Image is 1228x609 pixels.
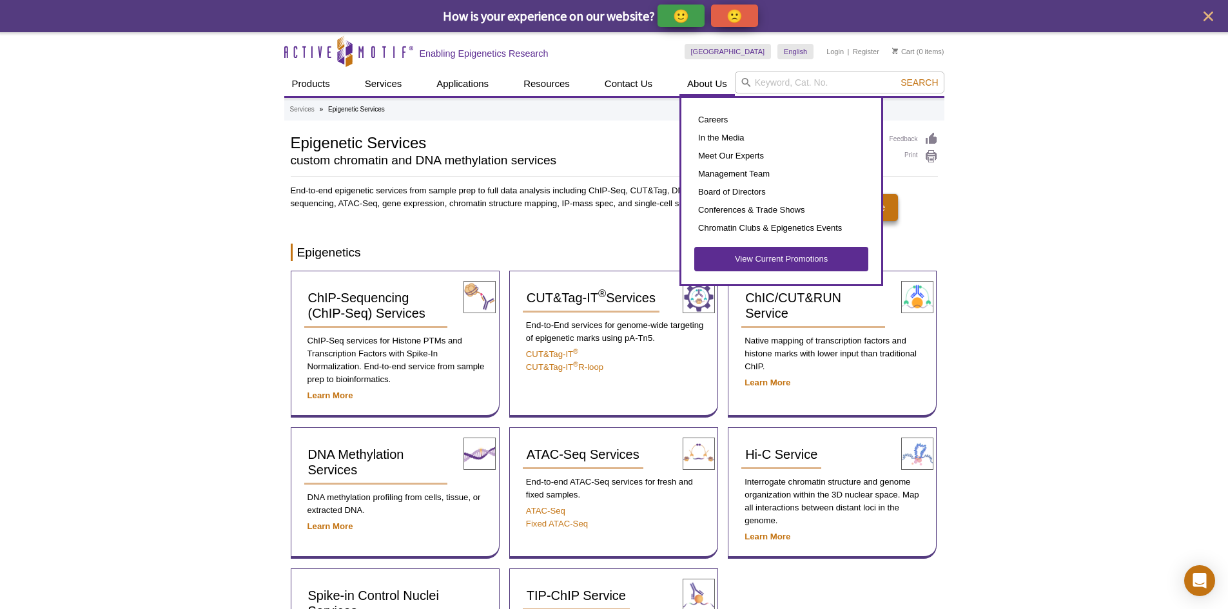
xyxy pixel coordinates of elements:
[284,72,338,96] a: Products
[573,360,578,368] sup: ®
[777,44,814,59] a: English
[826,47,844,56] a: Login
[304,334,486,386] p: ChIP-Seq services for Histone PTMs and Transcription Factors with Spike-In Normalization. End-to-...
[683,281,715,313] img: CUT&Tag-IT® Services
[673,8,689,24] p: 🙂
[726,8,743,24] p: 🙁
[694,111,868,129] a: Careers
[1184,565,1215,596] div: Open Intercom Messenger
[308,291,425,320] span: ChIP-Sequencing (ChIP-Seq) Services
[890,132,938,146] a: Feedback
[741,441,821,469] a: Hi-C Service
[694,147,868,165] a: Meet Our Experts
[694,183,868,201] a: Board of Directors
[685,44,772,59] a: [GEOGRAPHIC_DATA]
[320,106,324,113] li: »
[420,48,549,59] h2: Enabling Epigenetics Research
[741,476,923,527] p: Interrogate chromatin structure and genome organization within the 3D nuclear space. Map all inte...
[694,247,868,271] a: View Current Promotions
[523,441,643,469] a: ATAC-Seq Services
[291,184,737,210] p: End-to-end epigenetic services from sample prep to full data analysis including ChIP-Seq, CUT&Tag...
[307,391,353,400] a: Learn More
[291,155,877,166] h2: custom chromatin and DNA methylation services
[694,219,868,237] a: Chromatin Clubs & Epigenetics Events
[526,519,588,528] a: Fixed ATAC-Seq
[527,588,626,603] span: TIP-ChIP Service
[735,72,944,93] input: Keyword, Cat. No.
[694,165,868,183] a: Management Team
[1200,8,1216,24] button: close
[527,291,656,305] span: CUT&Tag-IT Services
[694,201,868,219] a: Conferences & Trade Shows
[304,284,448,328] a: ChIP-Sequencing (ChIP-Seq) Services
[598,288,606,300] sup: ®
[307,521,353,531] a: Learn More
[892,48,898,54] img: Your Cart
[745,532,790,541] a: Learn More
[443,8,655,24] span: How is your experience on our website?
[291,132,877,151] h1: Epigenetic Services
[290,104,315,115] a: Services
[745,378,790,387] a: Learn More
[901,77,938,88] span: Search
[328,106,385,113] li: Epigenetic Services
[526,349,578,359] a: CUT&Tag-IT®
[463,281,496,313] img: ChIP-Seq Services
[526,506,565,516] a: ATAC-Seq
[892,44,944,59] li: (0 items)
[304,441,448,485] a: DNA Methylation Services
[694,129,868,147] a: In the Media
[679,72,735,96] a: About Us
[463,438,496,470] img: DNA Methylation Services
[357,72,410,96] a: Services
[523,476,705,501] p: End-to-end ATAC-Seq services for fresh and fixed samples.
[573,347,578,355] sup: ®
[304,491,486,517] p: DNA methylation profiling from cells, tissue, or extracted DNA.
[523,284,659,313] a: CUT&Tag-IT®Services
[901,438,933,470] img: Hi-C Service
[597,72,660,96] a: Contact Us
[741,284,885,328] a: ChIC/CUT&RUN Service
[429,72,496,96] a: Applications
[848,44,850,59] li: |
[523,319,705,345] p: End-to-End services for genome-wide targeting of epigenetic marks using pA-Tn5.
[683,438,715,470] img: ATAC-Seq Services
[892,47,915,56] a: Cart
[745,447,817,461] span: Hi-C Service
[308,447,404,477] span: DNA Methylation Services
[853,47,879,56] a: Register
[516,72,578,96] a: Resources
[291,244,938,261] h2: Epigenetics
[901,281,933,313] img: ChIC/CUT&RUN Service
[897,77,942,88] button: Search
[745,291,841,320] span: ChIC/CUT&RUN Service
[890,150,938,164] a: Print
[741,334,923,373] p: Native mapping of transcription factors and histone marks with lower input than traditional ChIP.
[526,362,603,372] a: CUT&Tag-IT®R-loop
[527,447,639,461] span: ATAC-Seq Services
